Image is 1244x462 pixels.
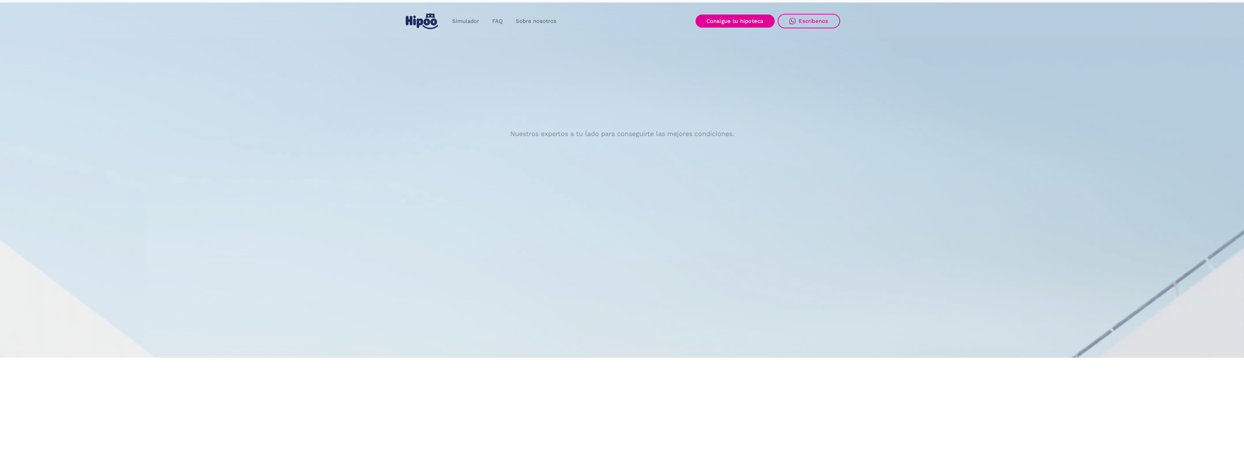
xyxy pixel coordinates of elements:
a: FAQ [486,14,509,28]
a: Escríbenos [778,14,840,28]
a: home [404,11,440,32]
a: Simulador [446,14,486,28]
a: Sobre nosotros [509,14,563,28]
a: Consigue tu hipoteca [696,15,775,28]
div: Escríbenos [799,18,828,24]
